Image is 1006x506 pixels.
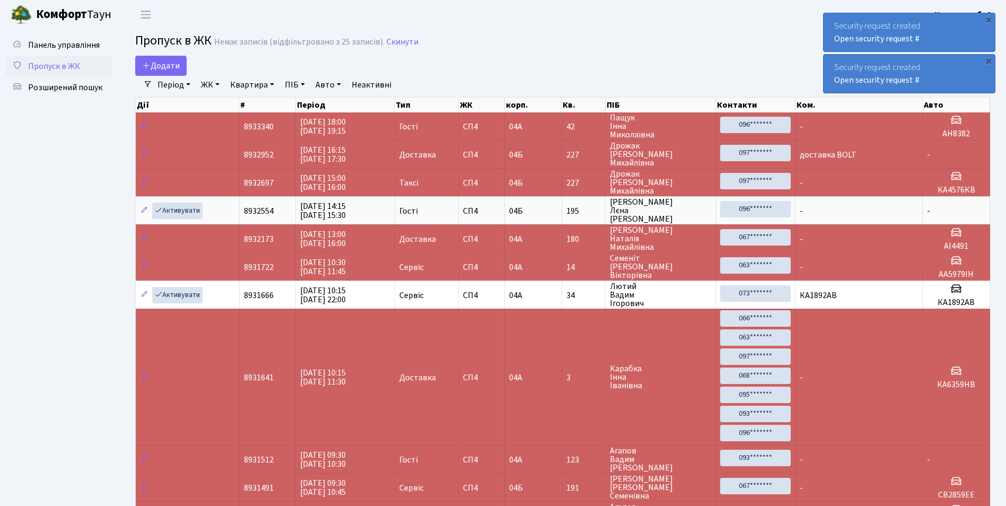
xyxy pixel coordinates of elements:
span: СП4 [463,123,500,131]
span: 227 [566,151,601,159]
a: Розширений пошук [5,77,111,98]
span: 04А [509,372,522,383]
span: 8932554 [244,205,274,217]
span: - [800,454,803,466]
span: 14 [566,263,601,272]
span: Гості [399,456,418,464]
span: Пропуск в ЖК [135,31,212,50]
span: СП4 [463,179,500,187]
span: Семеніт [PERSON_NAME] Вікторівна [610,254,711,280]
span: [DATE] 10:15 [DATE] 22:00 [300,285,346,306]
span: Доставка [399,151,436,159]
a: Додати [135,56,187,76]
span: [DATE] 09:30 [DATE] 10:45 [300,477,346,498]
span: - [927,149,930,161]
th: Ком. [795,98,923,112]
span: - [800,482,803,494]
h5: АІ4491 [927,241,985,251]
span: 04А [509,261,522,273]
div: Немає записів (відфільтровано з 25 записів). [214,37,384,47]
span: Гості [399,123,418,131]
span: Сервіс [399,291,424,300]
th: ЖК [459,98,505,112]
span: 04А [509,290,522,301]
span: Лютий Вадим Ігорович [610,282,711,308]
span: 8931512 [244,454,274,466]
span: 3 [566,373,601,382]
span: 04Б [509,149,523,161]
h5: АА5979ІН [927,269,985,280]
span: Панель управління [28,39,100,51]
h5: СВ2859ЕЕ [927,490,985,500]
div: Security request created [824,13,995,51]
span: 04Б [509,205,523,217]
span: 42 [566,123,601,131]
a: Open security request # [834,74,920,86]
span: доставка BOLT [800,149,856,161]
span: [DATE] 18:00 [DATE] 19:15 [300,116,346,137]
span: 04А [509,454,522,466]
span: - [927,454,930,466]
button: Переключити навігацію [133,6,159,23]
span: 8932697 [244,177,274,189]
th: ПІБ [606,98,716,112]
span: Дрожак [PERSON_NAME] Михайлівна [610,170,711,195]
span: 8931491 [244,482,274,494]
h5: КА4576КВ [927,185,985,195]
span: Дрожак [PERSON_NAME] Михайлівна [610,142,711,167]
span: 180 [566,235,601,243]
th: Період [296,98,395,112]
span: - [800,205,803,217]
th: корп. [505,98,562,112]
span: [DATE] 09:30 [DATE] 10:30 [300,449,346,470]
span: 8931722 [244,261,274,273]
span: - [800,261,803,273]
th: Контакти [716,98,795,112]
span: Пащук Інна Миколаївна [610,114,711,139]
span: СП4 [463,484,500,492]
th: Тип [395,98,458,112]
span: 195 [566,207,601,215]
b: Комфорт [36,6,87,23]
span: 8932952 [244,149,274,161]
a: Пропуск в ЖК [5,56,111,77]
span: 8933340 [244,121,274,133]
span: 34 [566,291,601,300]
span: Пропуск в ЖК [28,60,80,72]
a: Консьєрж б. 4. [934,8,993,21]
th: # [239,98,295,112]
span: 8932173 [244,233,274,245]
span: [DATE] 10:30 [DATE] 11:45 [300,257,346,277]
div: Security request created [824,55,995,93]
span: Доставка [399,235,436,243]
span: 04А [509,121,522,133]
h5: КА6359НВ [927,380,985,390]
a: ПІБ [281,76,309,94]
span: Гості [399,207,418,215]
span: Агапов Вадим [PERSON_NAME] [610,447,711,472]
a: Активувати [152,287,203,303]
span: СП4 [463,291,500,300]
a: Квартира [226,76,278,94]
span: 123 [566,456,601,464]
th: Дії [136,98,239,112]
span: Розширений пошук [28,82,102,93]
h5: АН8382 [927,129,985,139]
a: ЖК [197,76,224,94]
a: Період [153,76,195,94]
span: [PERSON_NAME] [PERSON_NAME] Семенівна [610,475,711,500]
span: Сервіс [399,484,424,492]
span: 191 [566,484,601,492]
span: 227 [566,179,601,187]
span: - [927,205,930,217]
span: [PERSON_NAME] Лєна [PERSON_NAME] [610,198,711,223]
span: 04Б [509,177,523,189]
span: - [800,121,803,133]
span: Карабка Інна Іванівна [610,364,711,390]
span: Доставка [399,373,436,382]
span: [PERSON_NAME] Наталія Михайлівна [610,226,711,251]
span: [DATE] 14:15 [DATE] 15:30 [300,200,346,221]
span: СП4 [463,207,500,215]
span: 04Б [509,482,523,494]
span: - [800,177,803,189]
